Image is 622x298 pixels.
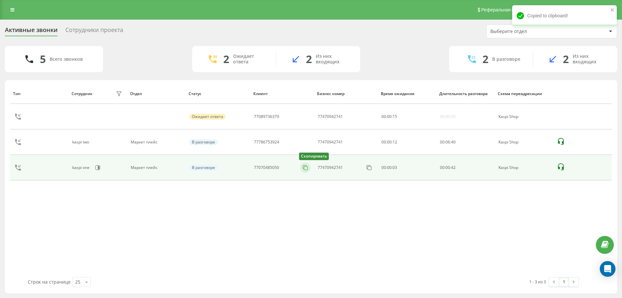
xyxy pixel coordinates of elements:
[72,91,92,96] div: Сотрудник
[189,139,218,145] div: В разговоре
[439,91,492,96] div: Длительность разговора
[512,5,617,26] div: Copied to clipboard!
[318,165,343,170] div: 77470942741
[451,165,456,170] span: 42
[600,261,615,277] div: Open Intercom Messenger
[440,165,445,170] span: 00
[482,53,488,65] div: 2
[393,114,397,119] span: 15
[189,165,218,171] div: В разговоре
[189,91,247,96] div: Статус
[381,114,386,119] span: 00
[254,140,279,144] div: 77786753924
[440,114,456,119] div: 00:00:00
[559,277,569,287] a: 1
[381,114,397,119] div: : :
[189,114,226,120] div: Ожидает ответа
[381,140,433,144] div: 00:00:12
[233,54,266,65] div: Ожидает ответа
[440,139,445,145] span: 00
[130,91,182,96] div: Отдел
[72,165,91,170] div: kaspi one
[299,153,329,160] div: Скопировать
[317,91,375,96] div: Бизнес номер
[498,114,550,119] div: Kaspi Shop
[65,26,123,37] div: Сотрудники проекта
[440,140,456,144] div: : :
[610,7,615,13] button: close
[381,165,433,170] div: 00:00:03
[306,53,312,65] div: 2
[40,53,46,65] div: 5
[498,91,550,96] div: Схема переадресации
[529,278,546,285] div: 1 - 3 из 3
[573,54,607,65] div: Из них входящих
[253,91,311,96] div: Клиент
[13,91,65,96] div: Тип
[5,26,58,37] div: Активные звонки
[131,165,182,170] div: Маркет плейс
[223,53,229,65] div: 2
[72,140,91,144] div: kaspi two
[451,139,456,145] span: 40
[50,57,83,62] div: Всего звонков
[498,140,550,144] div: Kaspi Shop
[490,29,568,34] div: Выберите отдел
[75,279,80,285] div: 25
[440,165,456,170] div: : :
[381,91,433,96] div: Время ожидания
[563,53,569,65] div: 2
[28,279,71,285] span: Строк на странице
[481,7,535,12] span: Реферальная программа
[316,54,350,65] div: Из них входящих
[445,139,450,145] span: 06
[445,165,450,170] span: 00
[254,165,279,170] div: 77070485050
[254,114,279,119] div: 77089736379
[387,114,392,119] span: 00
[492,57,520,62] div: В разговоре
[318,140,343,144] div: 77470942741
[131,140,182,144] div: Маркет плейс
[498,165,550,170] div: Kaspi Shop
[318,114,343,119] div: 77470942741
